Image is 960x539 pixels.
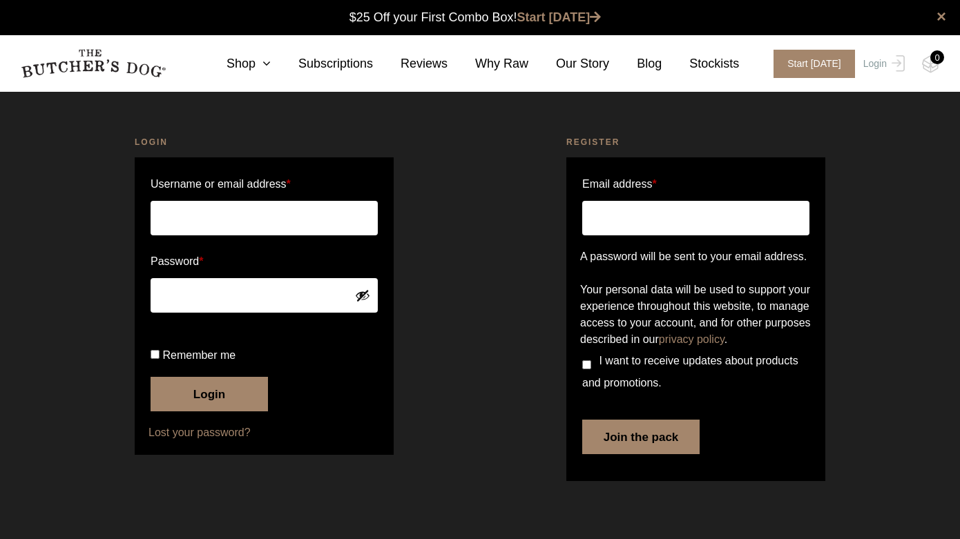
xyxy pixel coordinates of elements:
p: Your personal data will be used to support your experience throughout this website, to manage acc... [580,282,812,348]
button: Show password [355,288,370,303]
a: Subscriptions [271,55,373,73]
a: Lost your password? [148,424,380,441]
button: Join the pack [582,420,700,454]
img: TBD_Cart-Empty.png [922,55,939,73]
a: Reviews [373,55,448,73]
span: I want to receive updates about products and promotions. [582,355,798,389]
p: A password will be sent to your email address. [580,248,812,265]
span: Start [DATE] [774,50,855,78]
label: Password [151,251,378,273]
h2: Register [566,135,825,149]
a: Shop [199,55,271,73]
label: Email address [582,173,657,195]
a: Login [860,50,905,78]
input: Remember me [151,350,160,359]
a: Our Story [528,55,609,73]
div: 0 [930,50,944,64]
h2: Login [135,135,394,149]
a: close [937,8,946,25]
a: privacy policy [659,333,724,345]
a: Start [DATE] [760,50,860,78]
label: Username or email address [151,173,378,195]
a: Blog [609,55,662,73]
a: Start [DATE] [517,10,602,24]
span: Remember me [162,349,236,361]
a: Stockists [662,55,739,73]
input: I want to receive updates about products and promotions. [582,360,591,369]
a: Why Raw [448,55,528,73]
button: Login [151,377,268,411]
